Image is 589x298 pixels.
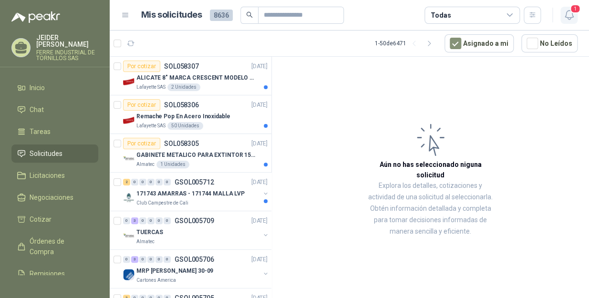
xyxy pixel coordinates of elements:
a: Solicitudes [11,144,98,163]
a: Tareas [11,123,98,141]
span: Solicitudes [30,148,62,159]
div: 0 [155,179,163,185]
div: 0 [139,217,146,224]
p: [DATE] [251,101,268,110]
a: Licitaciones [11,166,98,185]
span: 8636 [210,10,233,21]
a: Cotizar [11,210,98,228]
span: Negociaciones [30,192,73,203]
p: Almatec [136,238,155,246]
div: 0 [147,217,155,224]
div: Por cotizar [123,138,160,149]
p: Club Campestre de Cali [136,199,188,207]
p: Cartones America [136,277,176,284]
span: Chat [30,104,44,115]
div: Por cotizar [123,99,160,111]
div: 2 [123,179,130,185]
a: Por cotizarSOL058305[DATE] Company LogoGABINETE METALICO PARA EXTINTOR 15 LBAlmatec1 Unidades [110,134,271,173]
h3: Aún no has seleccionado niguna solicitud [367,159,494,180]
div: 2 Unidades [167,83,200,91]
p: SOL058307 [164,63,199,70]
img: Company Logo [123,192,134,203]
div: Todas [431,10,451,21]
span: 1 [570,4,580,13]
h1: Mis solicitudes [141,8,202,22]
p: Explora los detalles, cotizaciones y actividad de una solicitud al seleccionarla. Obtén informaci... [367,180,494,237]
button: 1 [560,7,578,24]
span: Licitaciones [30,170,65,181]
span: Cotizar [30,214,52,225]
a: 0 3 0 0 0 0 GSOL005706[DATE] Company LogoMRP [PERSON_NAME] 30-09Cartones America [123,254,269,284]
span: Órdenes de Compra [30,236,89,257]
p: GSOL005712 [175,179,214,185]
p: SOL058306 [164,102,199,108]
img: Company Logo [123,230,134,242]
p: ALICATE 8" MARCA CRESCENT MODELO 38008tv [136,73,255,82]
div: 0 [164,217,171,224]
div: 1 Unidades [156,161,189,168]
div: 0 [147,256,155,263]
img: Company Logo [123,76,134,87]
p: GABINETE METALICO PARA EXTINTOR 15 LB [136,151,255,160]
p: SOL058305 [164,140,199,147]
div: 0 [123,256,130,263]
div: 50 Unidades [167,122,203,130]
img: Company Logo [123,153,134,164]
a: Órdenes de Compra [11,232,98,261]
div: 0 [139,179,146,185]
div: 0 [139,256,146,263]
div: 0 [155,256,163,263]
div: 0 [164,256,171,263]
span: Inicio [30,82,45,93]
p: Lafayette SAS [136,83,165,91]
p: MRP [PERSON_NAME] 30-09 [136,267,213,276]
span: Tareas [30,126,51,137]
div: 3 [131,217,138,224]
p: GSOL005706 [175,256,214,263]
span: Remisiones [30,268,65,279]
button: No Leídos [521,34,578,52]
p: [DATE] [251,62,268,71]
div: 0 [131,179,138,185]
button: Asignado a mi [444,34,514,52]
a: 0 3 0 0 0 0 GSOL005709[DATE] Company LogoTUERCASAlmatec [123,215,269,246]
p: [DATE] [251,178,268,187]
div: Por cotizar [123,61,160,72]
p: FERRE INDUSTRIAL DE TORNILLOS SAS [36,50,98,61]
a: 2 0 0 0 0 0 GSOL005712[DATE] Company Logo171743 AMARRAS - 171744 MALLA LVPClub Campestre de Cali [123,176,269,207]
p: GSOL005709 [175,217,214,224]
p: Lafayette SAS [136,122,165,130]
div: 3 [131,256,138,263]
a: Inicio [11,79,98,97]
p: Almatec [136,161,155,168]
span: search [246,11,253,18]
div: 1 - 50 de 6471 [375,36,437,51]
p: [DATE] [251,139,268,148]
a: Negociaciones [11,188,98,206]
p: 171743 AMARRAS - 171744 MALLA LVP [136,189,245,198]
div: 0 [164,179,171,185]
img: Company Logo [123,269,134,280]
a: Por cotizarSOL058307[DATE] Company LogoALICATE 8" MARCA CRESCENT MODELO 38008tvLafayette SAS2 Uni... [110,57,271,95]
p: TUERCAS [136,228,163,237]
p: [DATE] [251,255,268,264]
div: 0 [155,217,163,224]
a: Por cotizarSOL058306[DATE] Company LogoRemache Pop En Acero InoxidableLafayette SAS50 Unidades [110,95,271,134]
p: [DATE] [251,216,268,226]
p: JEIDER [PERSON_NAME] [36,34,98,48]
div: 0 [147,179,155,185]
img: Company Logo [123,114,134,126]
a: Chat [11,101,98,119]
a: Remisiones [11,265,98,283]
p: Remache Pop En Acero Inoxidable [136,112,230,121]
img: Logo peakr [11,11,60,23]
div: 0 [123,217,130,224]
